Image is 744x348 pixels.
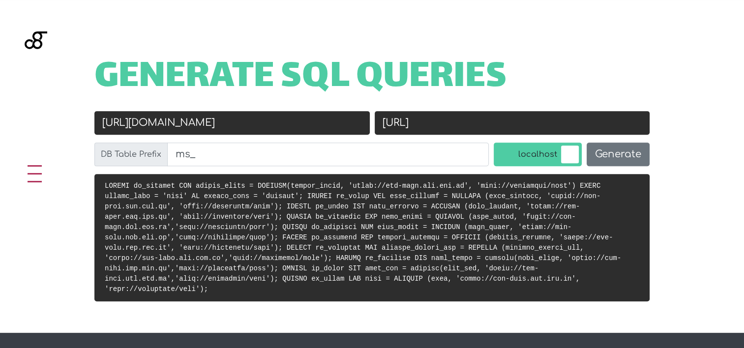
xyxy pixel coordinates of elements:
button: Generate [587,143,650,166]
input: Old URL [94,111,370,135]
span: Generate SQL Queries [94,63,507,93]
input: New URL [375,111,650,135]
label: DB Table Prefix [94,143,168,166]
img: Blackgate [25,31,47,105]
code: LOREMI do_sitamet CON adipis_elits = DOEIUSM(tempor_incid, 'utlab://etd-magn.ali.eni.ad', 'mini:/... [105,182,621,293]
input: wp_ [167,143,489,166]
label: localhost [494,143,582,166]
